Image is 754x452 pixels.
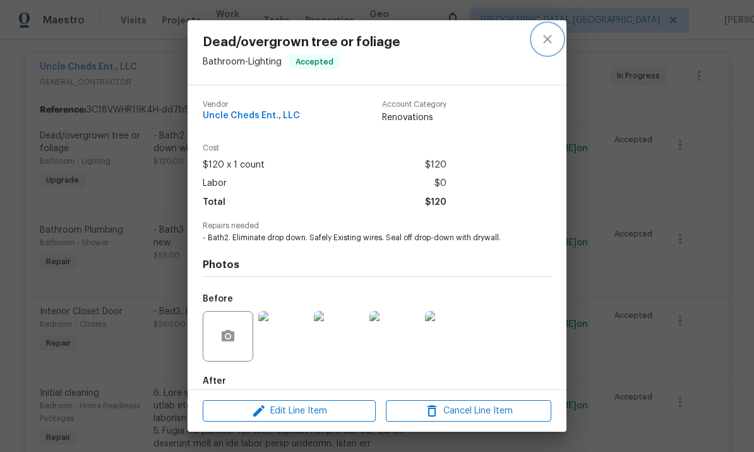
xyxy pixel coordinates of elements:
span: Accepted [290,56,338,68]
span: - Bath2. Eliminate drop down. Safely Existing wires. Seal off drop-down with drywall. [203,233,517,243]
span: $120 [425,156,446,174]
button: Edit Line Item [203,400,376,422]
span: Cancel Line Item [390,403,548,419]
span: Bathroom - Lighting [203,58,282,66]
span: Labor [203,174,227,193]
span: Renovations [382,111,446,124]
span: Vendor [203,101,300,109]
button: Cancel Line Item [386,400,551,422]
span: $120 [425,193,446,212]
span: Cost [203,144,446,152]
span: Uncle Cheds Ent., LLC [203,111,300,121]
span: Edit Line Item [206,403,372,419]
span: Total [203,193,225,212]
span: Dead/overgrown tree or foliage [203,35,400,49]
h5: Before [203,295,233,303]
span: $0 [434,174,446,193]
span: Repairs needed [203,222,551,230]
span: Account Category [382,101,446,109]
button: close [532,24,563,54]
h4: Photos [203,259,551,271]
span: $120 x 1 count [203,156,265,174]
h5: After [203,377,226,386]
